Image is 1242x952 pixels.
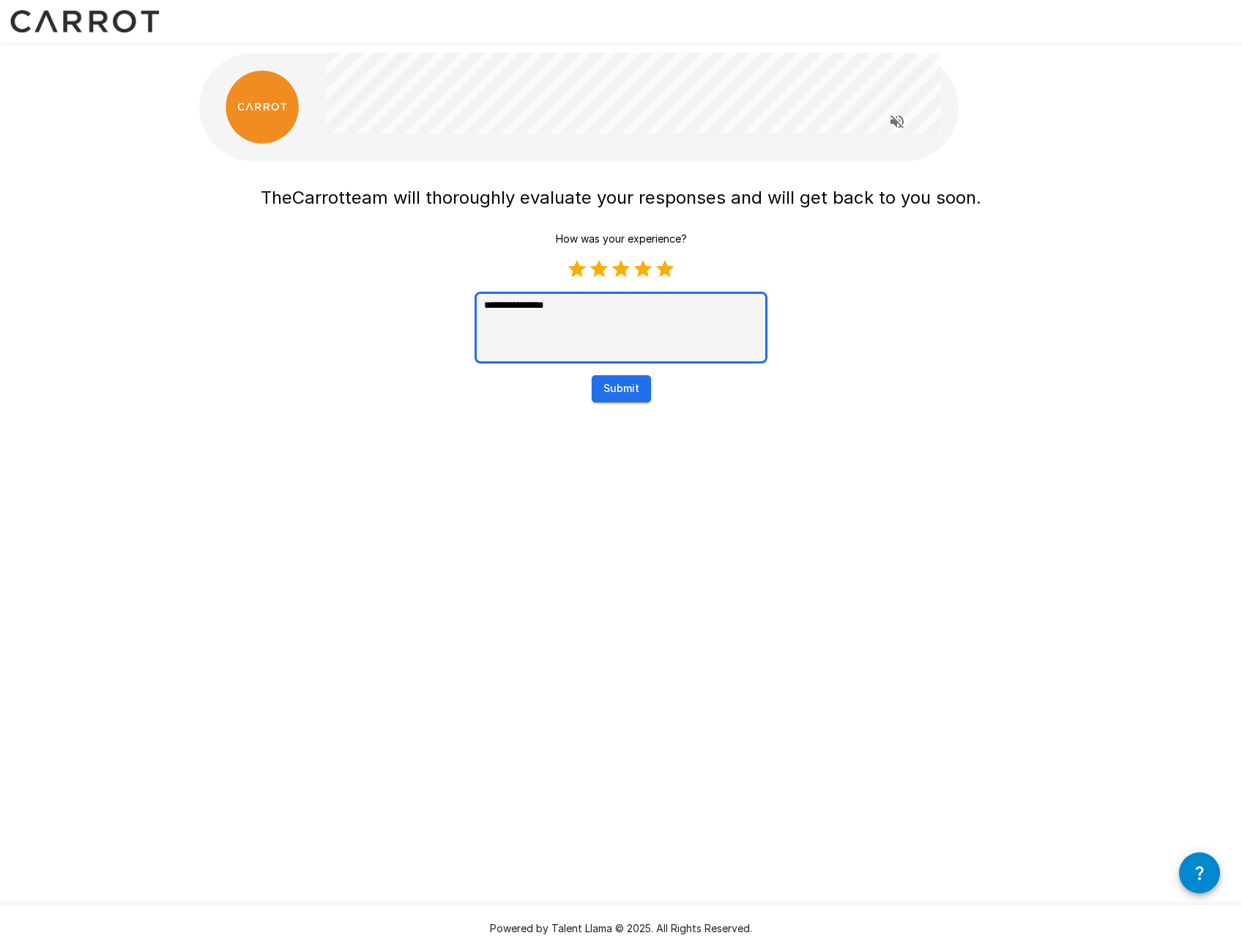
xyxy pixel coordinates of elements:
[226,70,299,144] img: carrot_logo.png
[592,375,651,402] button: Submit
[556,232,687,246] p: How was your experience?
[261,187,292,208] span: The
[882,107,912,136] button: Read questions aloud
[292,187,345,208] span: Carrot
[18,921,1224,936] p: Powered by Talent Llama © 2025. All Rights Reserved.
[345,187,981,208] span: team will thoroughly evaluate your responses and will get back to you soon.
